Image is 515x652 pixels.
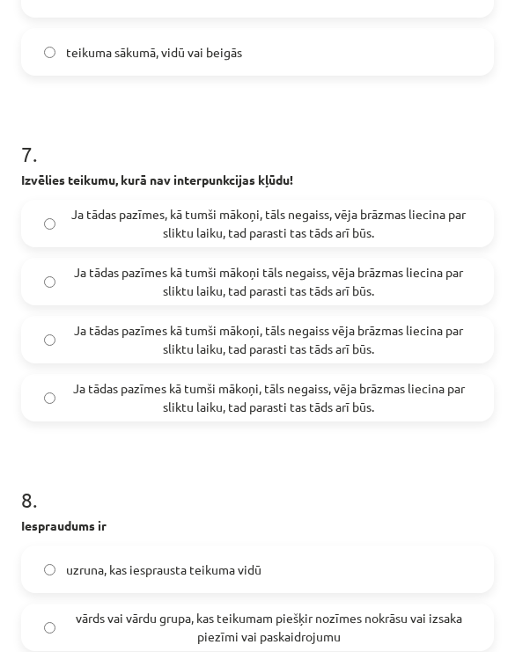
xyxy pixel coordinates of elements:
span: Ja tādas pazīmes kā tumši mākoņi, tāls negaiss, vēja brāzmas liecina par sliktu laiku, tad parast... [66,379,471,416]
span: teikuma sākumā, vidū vai beigās [66,43,242,62]
span: Ja tādas pazīmes kā tumši mākoņi, tāls negaiss vēja brāzmas liecina par sliktu laiku, tad parasti... [66,321,471,358]
h1: 7 . [21,111,494,165]
input: vārds vai vārdu grupa, kas teikumam piešķir nozīmes nokrāsu vai izsaka piezīmi vai paskaidrojumu [44,622,55,634]
input: uzruna, kas iesprausta teikuma vidū [44,564,55,575]
span: uzruna, kas iesprausta teikuma vidū [66,560,261,579]
span: Ja tādas pazīmes, kā tumši mākoņi, tāls negaiss, vēja brāzmas liecina par sliktu laiku, tad paras... [66,205,471,242]
input: Ja tādas pazīmes kā tumši mākoņi, tāls negaiss vēja brāzmas liecina par sliktu laiku, tad parasti... [44,334,55,346]
input: teikuma sākumā, vidū vai beigās [44,47,55,58]
input: Ja tādas pazīmes, kā tumši mākoņi, tāls negaiss, vēja brāzmas liecina par sliktu laiku, tad paras... [44,218,55,230]
b: Iespraudums ir [21,517,107,533]
span: vārds vai vārdu grupa, kas teikumam piešķir nozīmes nokrāsu vai izsaka piezīmi vai paskaidrojumu [66,609,471,646]
input: Ja tādas pazīmes kā tumši mākoņi, tāls negaiss, vēja brāzmas liecina par sliktu laiku, tad parast... [44,392,55,404]
h1: 8 . [21,457,494,511]
input: Ja tādas pazīmes kā tumši mākoņi tāls negaiss, vēja brāzmas liecina par sliktu laiku, tad parasti... [44,276,55,288]
span: Ja tādas pazīmes kā tumši mākoņi tāls negaiss, vēja brāzmas liecina par sliktu laiku, tad parasti... [66,263,471,300]
strong: Izvēlies teikumu, kurā nav interpunkcijas kļūdu! [21,172,293,187]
